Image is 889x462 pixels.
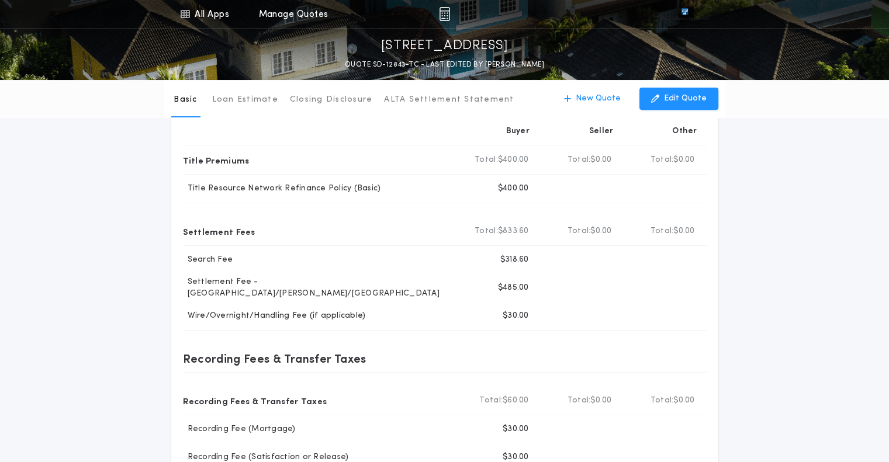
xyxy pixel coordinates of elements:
span: $0.00 [673,395,694,407]
p: QUOTE SD-12843-TC - LAST EDITED BY [PERSON_NAME] [345,59,544,71]
b: Total: [568,225,591,237]
span: $0.00 [673,225,694,237]
p: Settlement Fee - [GEOGRAPHIC_DATA]/[PERSON_NAME]/[GEOGRAPHIC_DATA] [183,276,455,300]
span: $833.60 [498,225,529,237]
p: Basic [174,94,197,106]
span: $60.00 [503,395,529,407]
span: $0.00 [590,154,611,166]
button: Edit Quote [639,88,718,110]
p: ALTA Settlement Statement [384,94,514,106]
b: Total: [651,225,674,237]
p: [STREET_ADDRESS] [381,37,509,55]
p: $318.60 [500,254,529,266]
p: Recording Fees & Transfer Taxes [183,349,366,368]
p: Settlement Fees [183,222,255,241]
img: img [439,7,450,21]
b: Total: [475,225,498,237]
p: Buyer [506,126,530,137]
b: Total: [568,154,591,166]
p: Closing Disclosure [290,94,373,106]
span: $0.00 [590,395,611,407]
p: Title Resource Network Refinance Policy (Basic) [183,183,381,194]
p: New Quote [576,93,621,105]
img: vs-icon [660,8,709,20]
b: Total: [568,395,591,407]
span: $400.00 [498,154,529,166]
p: $485.00 [498,282,529,294]
p: Wire/Overnight/Handling Fee (if applicable) [183,310,366,322]
p: Recording Fee (Mortgage) [183,423,296,435]
p: $30.00 [503,310,529,322]
p: $30.00 [503,423,529,435]
span: $0.00 [590,225,611,237]
b: Total: [479,395,503,407]
p: Recording Fees & Transfer Taxes [183,391,327,410]
b: Total: [651,154,674,166]
p: Title Premiums [183,151,250,169]
p: Search Fee [183,254,233,266]
b: Total: [475,154,498,166]
p: Seller [589,126,614,137]
p: $400.00 [498,183,529,194]
p: Edit Quote [664,93,707,105]
p: Loan Estimate [212,94,278,106]
span: $0.00 [673,154,694,166]
b: Total: [651,395,674,407]
p: Other [672,126,697,137]
button: New Quote [552,88,632,110]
